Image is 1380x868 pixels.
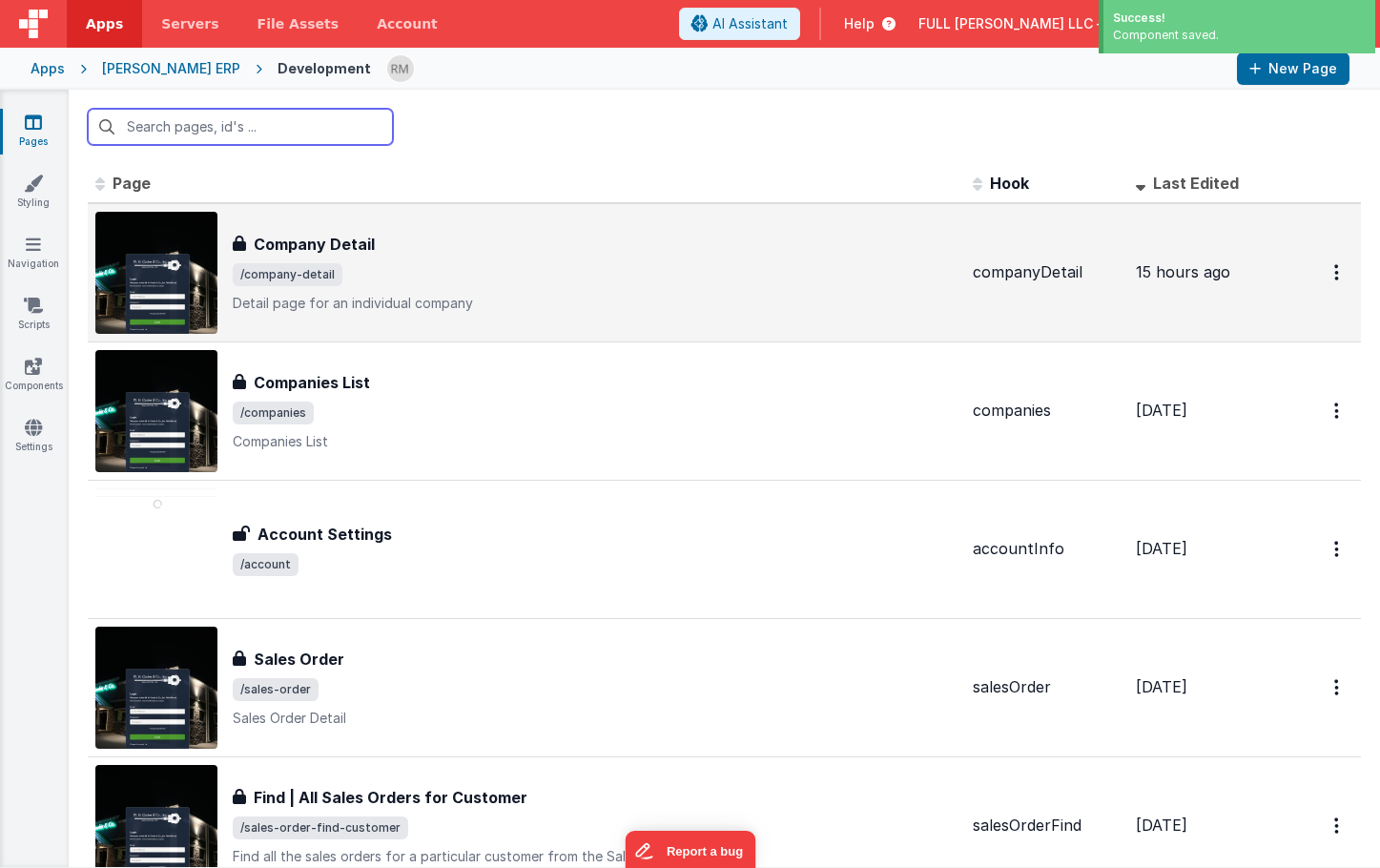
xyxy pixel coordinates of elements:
span: Hook [990,174,1029,193]
span: [DATE] [1136,401,1187,420]
span: FULL [PERSON_NAME] LLC — [918,14,1110,33]
button: New Page [1237,52,1349,85]
span: /company-detail [233,263,342,286]
span: File Assets [257,14,340,33]
div: Development [278,59,371,78]
span: [DATE] [1136,677,1187,696]
div: Component saved. [1113,27,1366,44]
div: Success! [1113,10,1366,27]
h3: Company Detail [254,233,375,256]
p: Detail page for an individual company [233,294,958,313]
div: companies [973,400,1121,422]
span: Last Edited [1153,174,1239,193]
span: /companies [233,402,314,424]
div: Apps [31,59,65,78]
h3: Companies List [254,371,370,394]
span: Apps [86,14,123,33]
button: Options [1323,806,1353,845]
p: Companies List [233,432,958,451]
div: accountInfo [973,538,1121,560]
span: [DATE] [1136,816,1187,835]
button: FULL [PERSON_NAME] LLC — [EMAIL_ADDRESS][DOMAIN_NAME] [918,14,1365,33]
span: AI Assistant [712,14,788,33]
span: Servers [161,14,218,33]
span: /sales-order-find-customer [233,816,408,839]
input: Search pages, id's ... [88,109,393,145]
div: salesOrderFind [973,815,1121,837]
p: Find all the sales orders for a particular customer from the Sales Order detail. [233,847,958,866]
span: 15 hours ago [1136,262,1230,281]
div: companyDetail [973,261,1121,283]
button: Options [1323,391,1353,430]
h3: Account Settings [257,523,392,546]
span: Page [113,174,151,193]
h3: Sales Order [254,648,344,671]
span: Help [844,14,875,33]
img: b13c88abc1fc393ceceb84a58fc04ef4 [387,55,414,82]
h3: Find | All Sales Orders for Customer [254,786,527,809]
button: Options [1323,253,1353,292]
p: Sales Order Detail [233,709,958,728]
span: [DATE] [1136,539,1187,558]
div: [PERSON_NAME] ERP [102,59,240,78]
button: Options [1323,529,1353,568]
span: /sales-order [233,678,319,701]
span: /account [233,553,299,576]
button: AI Assistant [679,8,800,40]
button: Options [1323,668,1353,707]
div: salesOrder [973,676,1121,698]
